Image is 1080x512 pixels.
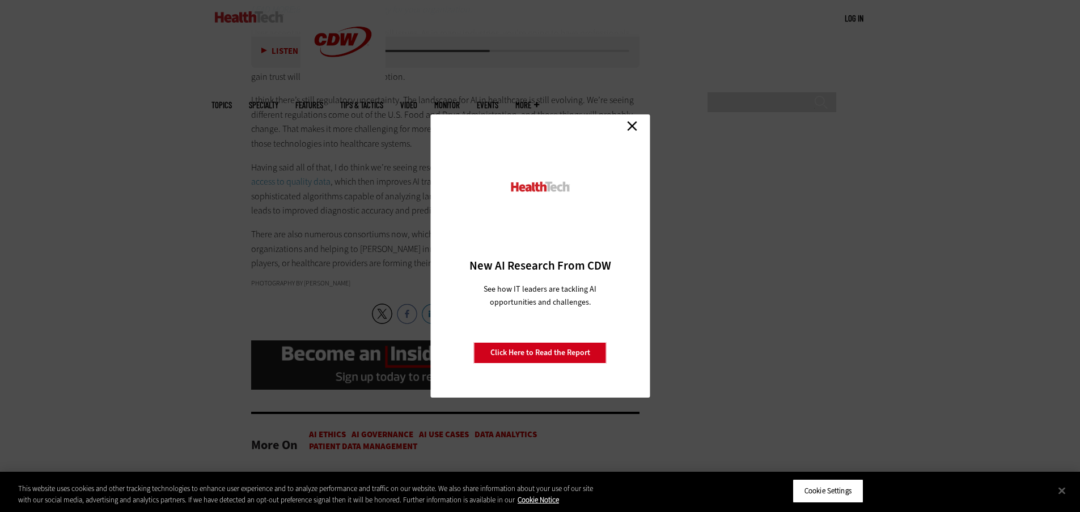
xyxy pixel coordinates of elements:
[509,181,571,193] img: HealthTech_0.png
[474,342,607,364] a: Click Here to Read the Report
[624,117,641,134] a: Close
[470,283,610,309] p: See how IT leaders are tackling AI opportunities and challenges.
[793,479,863,503] button: Cookie Settings
[450,258,630,274] h3: New AI Research From CDW
[18,483,594,505] div: This website uses cookies and other tracking technologies to enhance user experience and to analy...
[1049,478,1074,503] button: Close
[518,495,559,505] a: More information about your privacy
